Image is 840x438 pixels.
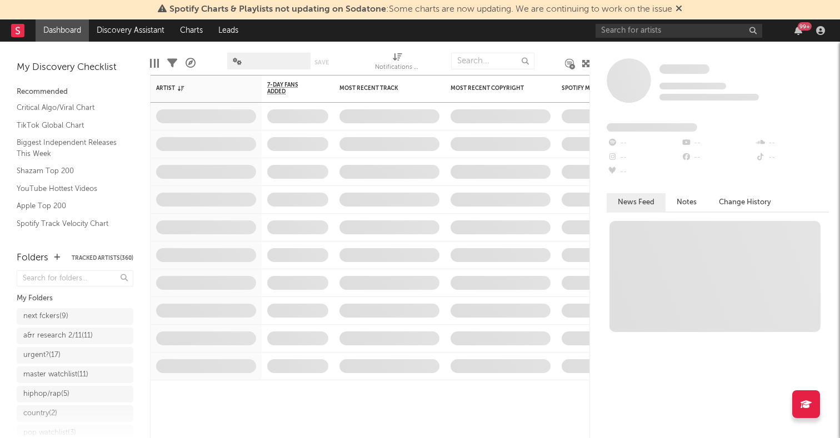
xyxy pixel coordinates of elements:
[755,136,829,150] div: --
[607,123,697,132] span: Fans Added by Platform
[23,407,57,420] div: country ( 2 )
[17,119,122,132] a: TikTok Global Chart
[659,64,709,75] a: Some Artist
[17,386,133,402] a: hiphop/rap(5)
[17,347,133,364] a: urgent?(17)
[72,255,133,261] button: Tracked Artists(360)
[681,136,754,150] div: --
[375,61,419,74] div: Notifications (Artist)
[17,366,133,383] a: master watchlist(11)
[596,24,762,38] input: Search for artists
[681,150,754,165] div: --
[607,165,681,179] div: --
[17,183,122,195] a: YouTube Hottest Videos
[17,328,133,344] a: a&r research 2/11(11)
[23,368,88,381] div: master watchlist ( 11 )
[794,26,802,35] button: 99+
[172,19,211,42] a: Charts
[659,64,709,74] span: Some Artist
[23,310,68,323] div: next fckers ( 9 )
[659,83,726,89] span: Tracking Since: [DATE]
[666,193,708,212] button: Notes
[23,349,61,362] div: urgent? ( 17 )
[798,22,812,31] div: 99 +
[17,405,133,422] a: country(2)
[562,85,645,92] div: Spotify Monthly Listeners
[17,137,122,159] a: Biggest Independent Releases This Week
[17,308,133,325] a: next fckers(9)
[167,47,177,79] div: Filters
[451,53,534,69] input: Search...
[211,19,246,42] a: Leads
[708,193,782,212] button: Change History
[23,329,93,343] div: a&r research 2/11 ( 11 )
[607,150,681,165] div: --
[23,387,69,401] div: hiphop/rap ( 5 )
[17,251,48,265] div: Folders
[755,150,829,165] div: --
[89,19,172,42] a: Discovery Assistant
[17,165,122,177] a: Shazam Top 200
[17,61,133,74] div: My Discovery Checklist
[17,85,133,99] div: Recommended
[607,136,681,150] div: --
[676,5,682,14] span: Dismiss
[17,270,133,286] input: Search for folders...
[36,19,89,42] a: Dashboard
[314,59,329,66] button: Save
[339,85,423,92] div: Most Recent Track
[17,102,122,114] a: Critical Algo/Viral Chart
[156,85,239,92] div: Artist
[267,82,312,95] span: 7-Day Fans Added
[17,200,122,212] a: Apple Top 200
[607,193,666,212] button: News Feed
[169,5,386,14] span: Spotify Charts & Playlists not updating on Sodatone
[451,85,534,92] div: Most Recent Copyright
[186,47,196,79] div: A&R Pipeline
[17,218,122,230] a: Spotify Track Velocity Chart
[17,292,133,305] div: My Folders
[659,94,759,100] span: 0 fans last week
[150,47,159,79] div: Edit Columns
[169,5,672,14] span: : Some charts are now updating. We are continuing to work on the issue
[375,47,419,79] div: Notifications (Artist)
